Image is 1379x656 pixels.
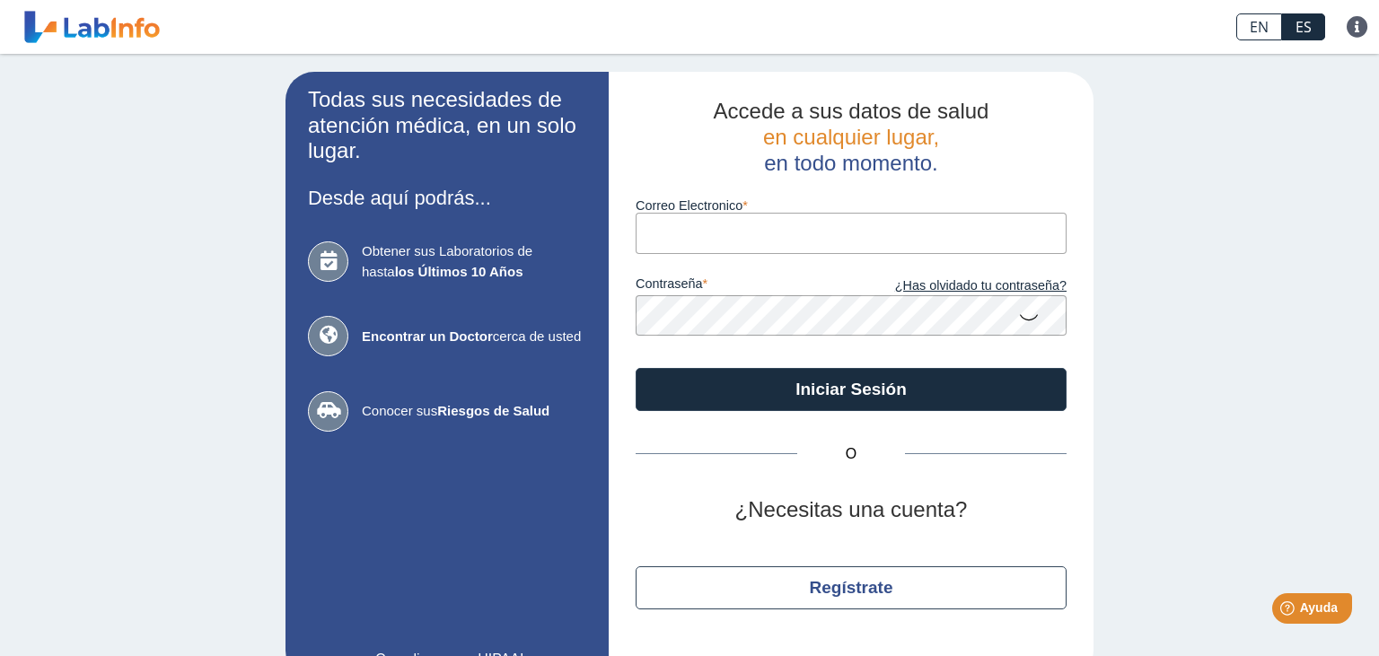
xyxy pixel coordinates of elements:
span: en todo momento. [764,151,937,175]
button: Iniciar Sesión [636,368,1067,411]
h2: ¿Necesitas una cuenta? [636,497,1067,523]
button: Regístrate [636,566,1067,609]
iframe: Help widget launcher [1219,586,1359,636]
h2: Todas sus necesidades de atención médica, en un solo lugar. [308,87,586,164]
span: O [797,443,905,465]
a: ¿Has olvidado tu contraseña? [851,276,1067,296]
span: Obtener sus Laboratorios de hasta [362,241,586,282]
b: Encontrar un Doctor [362,328,493,344]
label: contraseña [636,276,851,296]
span: Accede a sus datos de salud [714,99,989,123]
span: cerca de usted [362,327,586,347]
label: Correo Electronico [636,198,1067,213]
b: Riesgos de Salud [437,403,549,418]
b: los Últimos 10 Años [395,264,523,279]
span: Conocer sus [362,401,586,422]
h3: Desde aquí podrás... [308,187,586,209]
a: ES [1282,13,1325,40]
span: en cualquier lugar, [763,125,939,149]
a: EN [1236,13,1282,40]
